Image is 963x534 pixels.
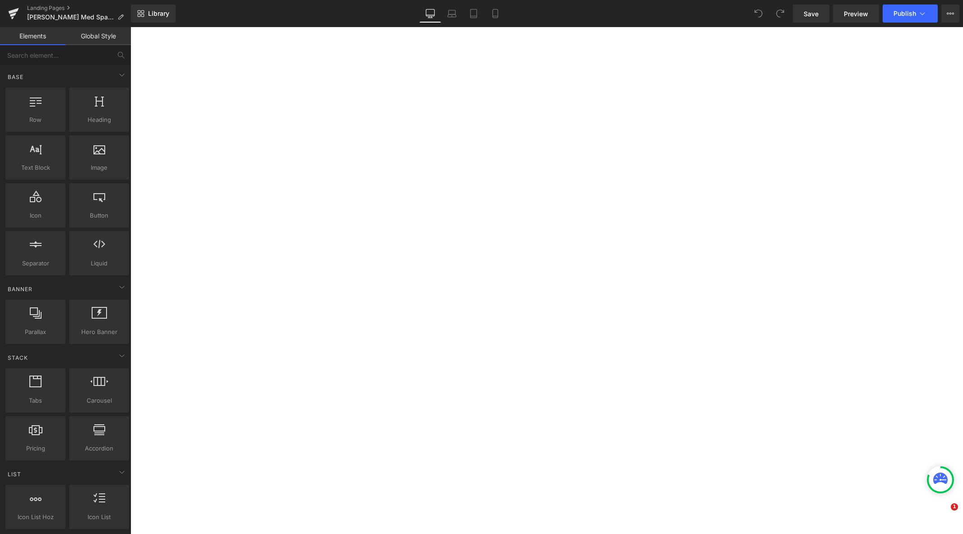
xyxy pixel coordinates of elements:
span: Publish [893,10,916,17]
span: [PERSON_NAME] Med Spa [MEDICAL_DATA] 59.95/377 [27,14,114,21]
span: Parallax [8,327,63,337]
a: Desktop [419,5,441,23]
iframe: Intercom live chat [932,503,954,525]
span: Row [8,115,63,125]
span: Stack [7,353,29,362]
span: Image [72,163,126,172]
span: Tabs [8,396,63,405]
span: Save [804,9,819,19]
a: Preview [833,5,879,23]
button: More [941,5,959,23]
a: Mobile [484,5,506,23]
span: Pricing [8,444,63,453]
span: Base [7,73,24,81]
a: Laptop [441,5,463,23]
span: Carousel [72,396,126,405]
button: Undo [749,5,768,23]
a: Landing Pages [27,5,131,12]
span: Icon List Hoz [8,512,63,522]
span: Separator [8,259,63,268]
span: Button [72,211,126,220]
span: Heading [72,115,126,125]
span: Banner [7,285,33,293]
span: 1 [951,503,958,511]
a: Tablet [463,5,484,23]
span: List [7,470,22,478]
a: Global Style [65,27,131,45]
button: Redo [771,5,789,23]
button: Publish [883,5,938,23]
a: New Library [131,5,176,23]
span: Liquid [72,259,126,268]
span: Accordion [72,444,126,453]
span: Icon List [72,512,126,522]
span: Icon [8,211,63,220]
span: Preview [844,9,868,19]
span: Hero Banner [72,327,126,337]
span: Text Block [8,163,63,172]
span: Library [148,9,169,18]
